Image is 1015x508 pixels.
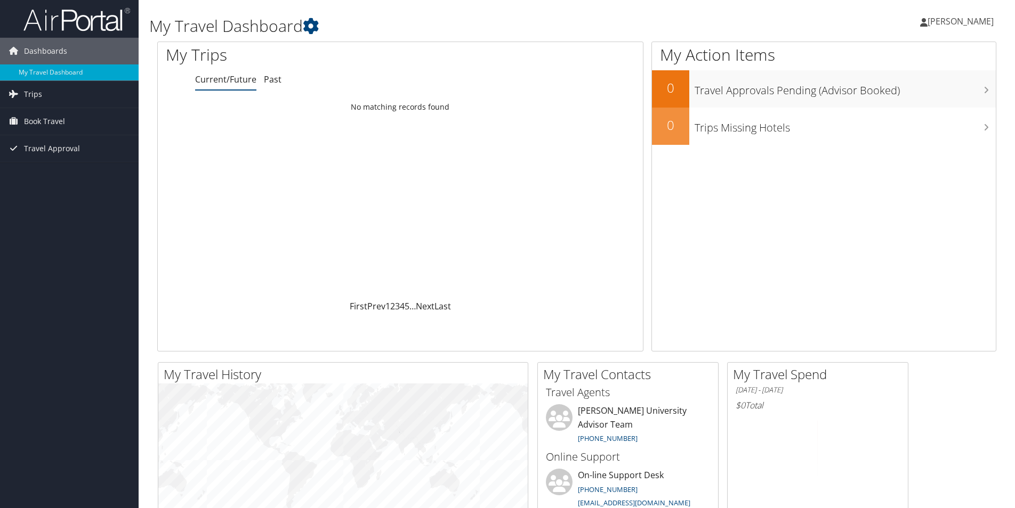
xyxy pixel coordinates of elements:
[546,385,710,400] h3: Travel Agents
[24,135,80,162] span: Travel Approval
[652,116,689,134] h2: 0
[24,108,65,135] span: Book Travel
[400,300,405,312] a: 4
[23,7,130,32] img: airportal-logo.png
[166,44,433,66] h1: My Trips
[928,15,994,27] span: [PERSON_NAME]
[736,399,745,411] span: $0
[367,300,385,312] a: Prev
[409,300,416,312] span: …
[695,115,996,135] h3: Trips Missing Hotels
[395,300,400,312] a: 3
[578,433,638,443] a: [PHONE_NUMBER]
[736,385,900,395] h6: [DATE] - [DATE]
[541,404,715,448] li: [PERSON_NAME] University Advisor Team
[578,485,638,494] a: [PHONE_NUMBER]
[652,108,996,145] a: 0Trips Missing Hotels
[264,73,281,85] a: Past
[416,300,434,312] a: Next
[736,399,900,411] h6: Total
[195,73,256,85] a: Current/Future
[695,78,996,98] h3: Travel Approvals Pending (Advisor Booked)
[543,365,718,383] h2: My Travel Contacts
[405,300,409,312] a: 5
[385,300,390,312] a: 1
[158,97,643,117] td: No matching records found
[350,300,367,312] a: First
[390,300,395,312] a: 2
[24,81,42,108] span: Trips
[652,79,689,97] h2: 0
[546,449,710,464] h3: Online Support
[578,498,690,507] a: [EMAIL_ADDRESS][DOMAIN_NAME]
[164,365,528,383] h2: My Travel History
[149,15,719,37] h1: My Travel Dashboard
[434,300,451,312] a: Last
[920,5,1004,37] a: [PERSON_NAME]
[24,38,67,64] span: Dashboards
[652,44,996,66] h1: My Action Items
[733,365,908,383] h2: My Travel Spend
[652,70,996,108] a: 0Travel Approvals Pending (Advisor Booked)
